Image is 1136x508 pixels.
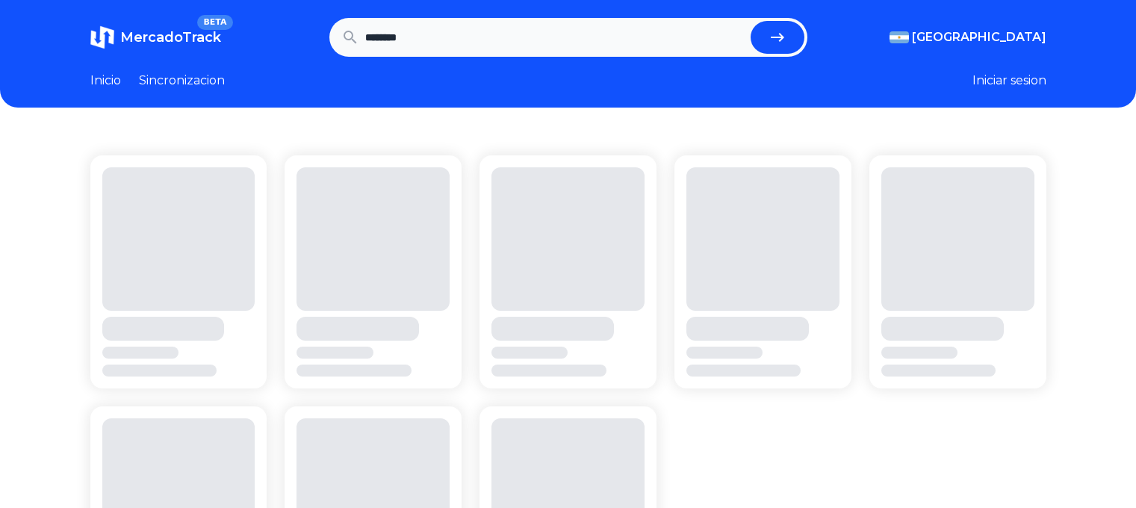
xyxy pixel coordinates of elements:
[912,28,1046,46] span: [GEOGRAPHIC_DATA]
[90,25,114,49] img: MercadoTrack
[120,29,221,46] span: MercadoTrack
[90,72,121,90] a: Inicio
[972,72,1046,90] button: Iniciar sesion
[90,25,221,49] a: MercadoTrackBETA
[139,72,225,90] a: Sincronizacion
[197,15,232,30] span: BETA
[890,28,1046,46] button: [GEOGRAPHIC_DATA]
[890,31,909,43] img: Argentina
